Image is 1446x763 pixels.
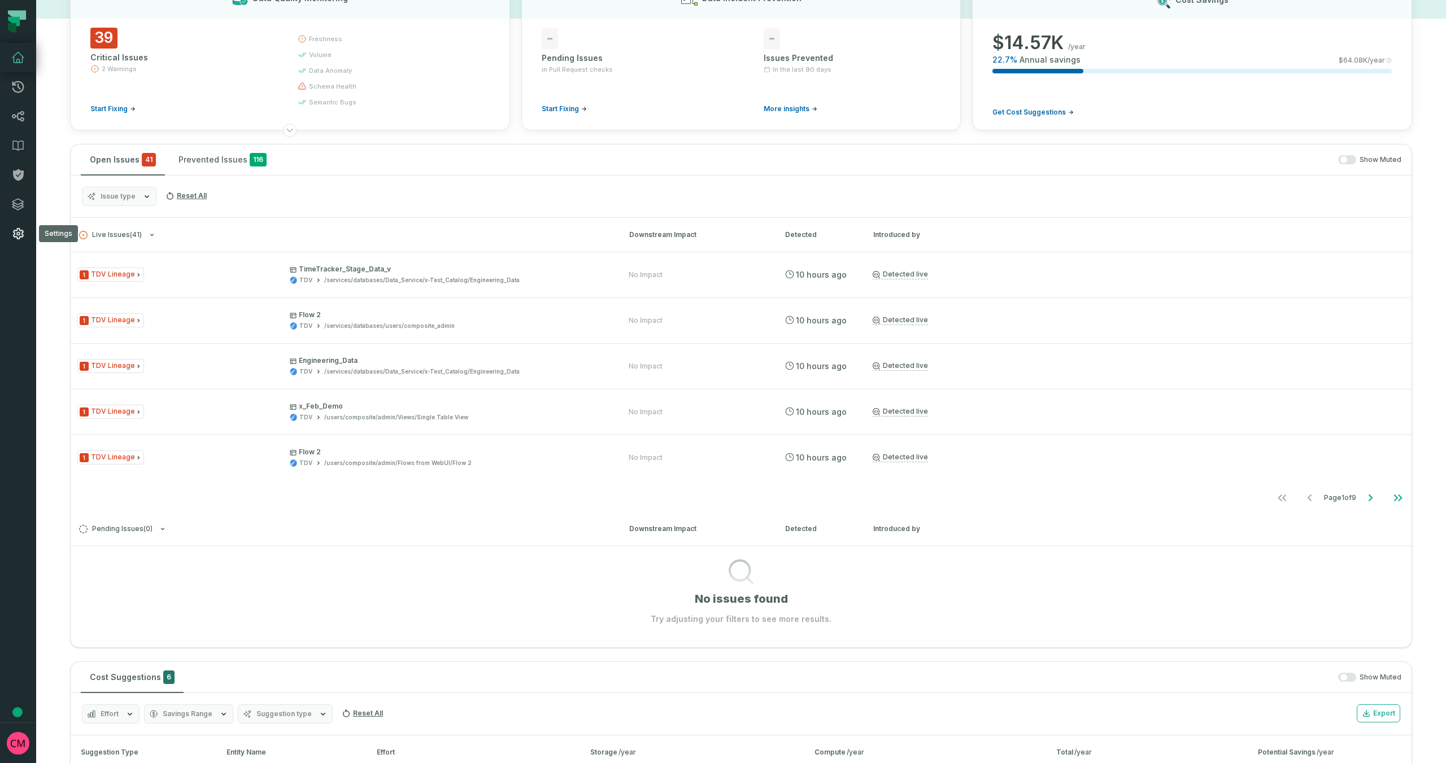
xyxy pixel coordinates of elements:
[873,453,928,462] a: Detected live
[324,459,472,467] div: /users/composite/admin/Flows from WebUI/Flow 2
[77,405,144,419] span: Issue Type
[90,28,117,49] span: 39
[542,65,613,74] span: in Pull Request checks
[992,108,1074,117] a: Get Cost Suggestions
[796,407,847,416] relative-time: Sep 29, 2025, 1:02 AM MDT
[324,322,455,330] div: /services/databases/users/composite_admin
[71,486,1412,509] nav: pagination
[992,54,1017,65] span: 22.7 %
[71,546,1412,625] div: Pending Issues(0)
[299,459,312,467] div: TDV
[280,155,1401,165] div: Show Muted
[1258,747,1406,757] div: Potential Savings
[71,252,1412,511] div: Live Issues(41)
[79,525,609,533] button: Pending Issues(0)
[1074,748,1092,756] span: /year
[77,268,144,282] span: Issue Type
[629,270,663,279] div: No Impact
[992,32,1064,54] span: $ 14.57K
[1296,486,1323,509] button: Go to previous page
[169,144,276,175] button: Prevented Issues
[81,144,165,175] button: Open Issues
[992,108,1066,117] span: Get Cost Suggestions
[847,748,864,756] span: /year
[1269,486,1296,509] button: Go to first page
[250,153,267,166] span: 116
[101,192,136,201] span: Issue type
[309,34,342,43] span: freshness
[1269,486,1412,509] ul: Page 1 of 9
[144,704,233,723] button: Savings Range
[337,704,387,722] button: Reset All
[773,65,831,74] span: In the last 90 days
[299,367,312,376] div: TDV
[377,747,570,757] div: Effort
[290,448,608,457] p: Flow 2
[90,52,277,63] div: Critical Issues
[80,362,89,371] span: Severity
[1068,42,1086,51] span: /year
[102,64,137,73] span: 2 Warnings
[542,28,558,49] span: -
[101,709,119,718] span: Effort
[80,270,89,279] span: Severity
[82,187,156,206] button: Issue type
[81,662,184,692] button: Cost Suggestions
[542,104,579,113] span: Start Fixing
[7,732,29,755] img: avatar of Collin Marsden
[90,104,136,113] a: Start Fixing
[542,104,587,113] a: Start Fixing
[764,28,780,49] span: -
[785,230,853,240] div: Detected
[629,453,663,462] div: No Impact
[238,704,333,723] button: Suggestion type
[629,316,663,325] div: No Impact
[79,231,609,239] button: Live Issues(41)
[764,52,940,64] div: Issues Prevented
[873,407,928,416] a: Detected live
[90,104,128,113] span: Start Fixing
[796,270,847,279] relative-time: Sep 29, 2025, 1:02 AM MDT
[590,747,795,757] div: Storage
[256,709,312,718] span: Suggestion type
[1357,704,1400,722] button: Export
[1020,54,1081,65] span: Annual savings
[815,747,1036,757] div: Compute
[299,413,312,422] div: TDV
[629,230,765,240] div: Downstream Impact
[290,265,608,274] p: TimeTracker_Stage_Data_v
[80,453,89,462] span: Severity
[629,524,765,534] div: Downstream Impact
[77,359,144,373] span: Issue Type
[142,153,156,166] span: critical issues and errors combined
[39,225,78,242] div: Settings
[873,230,975,240] div: Introduced by
[309,82,356,91] span: schema health
[82,704,140,723] button: Effort
[629,362,663,371] div: No Impact
[161,187,211,205] button: Reset All
[1056,747,1238,757] div: Total
[873,315,928,325] a: Detected live
[1317,748,1334,756] span: /year
[80,407,89,416] span: Severity
[324,276,520,284] div: /services/databases/Data_Service/x-Test_Catalog/Engineering_Data
[324,367,520,376] div: /services/databases/Data_Service/x-Test_Catalog/Engineering_Data
[542,52,718,64] div: Pending Issues
[873,270,928,279] a: Detected live
[163,670,175,684] span: 6
[77,313,144,327] span: Issue Type
[651,613,831,625] p: Try adjusting your filters to see more results.
[1384,486,1412,509] button: Go to last page
[80,316,89,325] span: Severity
[764,104,817,113] a: More insights
[163,709,212,718] span: Savings Range
[188,673,1401,682] div: Show Muted
[76,747,206,757] div: Suggestion Type
[1357,486,1384,509] button: Go to next page
[619,748,636,756] span: /year
[796,315,847,325] relative-time: Sep 29, 2025, 1:02 AM MDT
[796,453,847,462] relative-time: Sep 29, 2025, 1:02 AM MDT
[629,407,663,416] div: No Impact
[12,707,23,717] div: Tooltip anchor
